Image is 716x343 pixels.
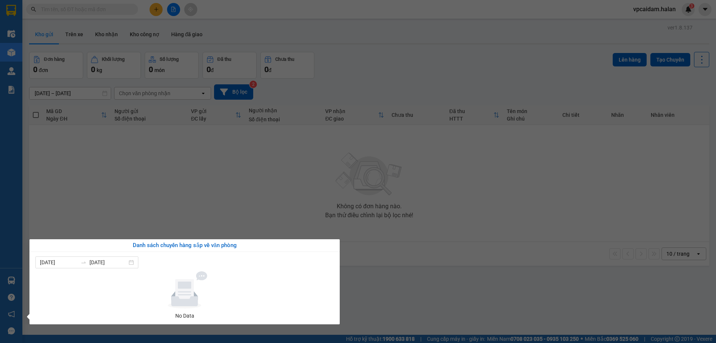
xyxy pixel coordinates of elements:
span: swap-right [81,259,87,265]
input: Từ ngày [40,258,78,266]
div: No Data [38,312,331,320]
input: Đến ngày [89,258,127,266]
div: Danh sách chuyến hàng sắp về văn phòng [35,241,334,250]
span: to [81,259,87,265]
